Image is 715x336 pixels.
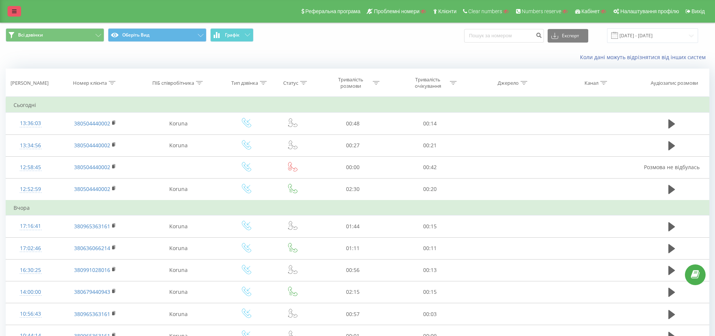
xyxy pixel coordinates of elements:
[581,8,600,14] span: Кабінет
[468,8,502,14] span: Clear numbers
[391,281,468,303] td: 00:15
[135,113,222,134] td: Koruna
[225,32,240,38] span: Графік
[152,80,194,86] div: ПІБ співробітника
[391,259,468,281] td: 00:13
[14,285,48,299] div: 14:00:00
[408,76,448,89] div: Тривалість очікування
[14,160,48,175] div: 12:58:45
[391,134,468,156] td: 00:21
[314,303,391,325] td: 00:57
[14,241,48,256] div: 17:02:46
[314,259,391,281] td: 00:56
[6,98,709,113] td: Сьогодні
[74,142,110,149] a: 380504440002
[314,134,391,156] td: 00:27
[73,80,107,86] div: Номер клієнта
[620,8,679,14] span: Налаштування профілю
[135,281,222,303] td: Koruna
[135,178,222,200] td: Koruna
[522,8,561,14] span: Numbers reserve
[18,32,43,38] span: Всі дзвінки
[74,223,110,230] a: 380965363161
[651,80,698,86] div: Аудіозапис розмови
[548,29,588,43] button: Експорт
[391,178,468,200] td: 00:20
[74,310,110,318] a: 380965363161
[135,134,222,156] td: Koruna
[391,156,468,178] td: 00:42
[74,185,110,192] a: 380504440002
[11,80,49,86] div: [PERSON_NAME]
[498,80,519,86] div: Джерело
[135,237,222,259] td: Koruna
[305,8,361,14] span: Реферальна програма
[6,28,104,42] button: Всі дзвінки
[135,303,222,325] td: Koruna
[74,266,110,273] a: 380991028016
[14,307,48,321] div: 10:56:43
[74,288,110,295] a: 380679440943
[14,138,48,153] div: 13:34:56
[438,8,457,14] span: Клієнти
[314,178,391,200] td: 02:30
[331,76,371,89] div: Тривалість розмови
[374,8,419,14] span: Проблемні номери
[108,28,206,42] button: Оберіть Вид
[314,156,391,178] td: 00:00
[580,53,709,61] a: Коли дані можуть відрізнятися вiд інших систем
[74,244,110,252] a: 380636066214
[74,120,110,127] a: 380504440002
[391,237,468,259] td: 00:11
[14,219,48,234] div: 17:16:41
[135,215,222,237] td: Koruna
[6,200,709,215] td: Вчора
[210,28,254,42] button: Графік
[314,237,391,259] td: 01:11
[644,163,700,171] span: Розмова не відбулась
[14,116,48,131] div: 13:36:03
[283,80,298,86] div: Статус
[231,80,258,86] div: Тип дзвінка
[391,215,468,237] td: 00:15
[14,182,48,197] div: 12:52:59
[391,303,468,325] td: 00:03
[314,215,391,237] td: 01:44
[314,113,391,134] td: 00:48
[692,8,705,14] span: Вихід
[135,259,222,281] td: Koruna
[74,163,110,171] a: 380504440002
[14,263,48,278] div: 16:30:25
[584,80,598,86] div: Канал
[391,113,468,134] td: 00:14
[464,29,544,43] input: Пошук за номером
[314,281,391,303] td: 02:15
